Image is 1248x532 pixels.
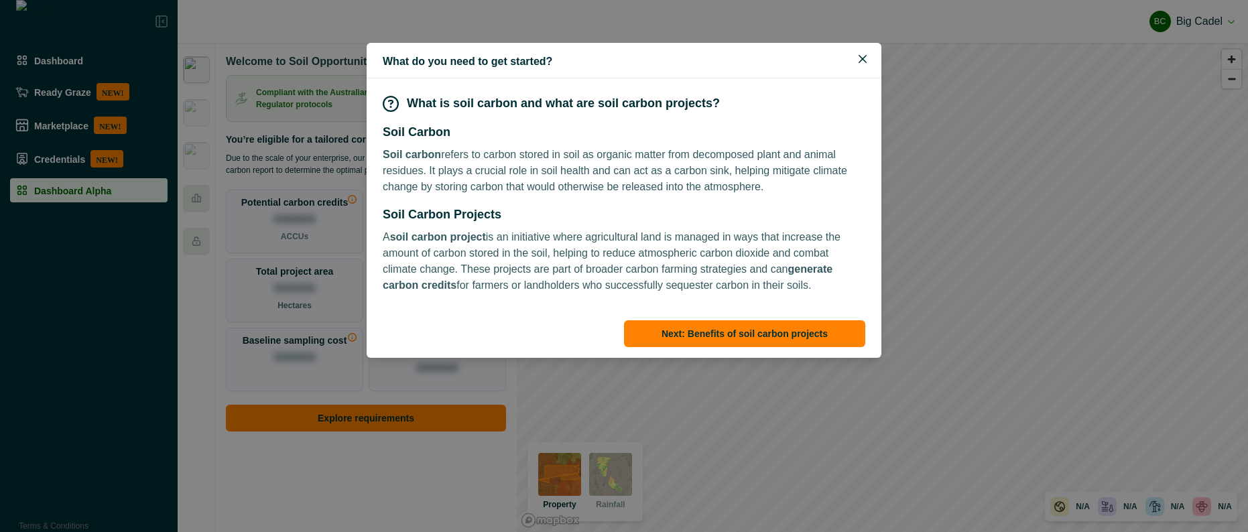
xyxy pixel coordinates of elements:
[383,123,865,141] p: Soil Carbon
[383,149,441,160] strong: Soil carbon
[852,48,873,70] button: Close
[383,206,865,224] p: Soil Carbon Projects
[624,320,865,347] button: Next: Benefits of soil carbon projects
[367,43,881,78] header: What do you need to get started?
[407,94,720,113] h3: What is soil carbon and what are soil carbon projects?
[390,231,486,243] strong: soil carbon project
[383,147,865,195] p: refers to carbon stored in soil as organic matter from decomposed plant and animal residues. It p...
[383,229,865,293] p: A is an initiative where agricultural land is managed in ways that increase the amount of carbon ...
